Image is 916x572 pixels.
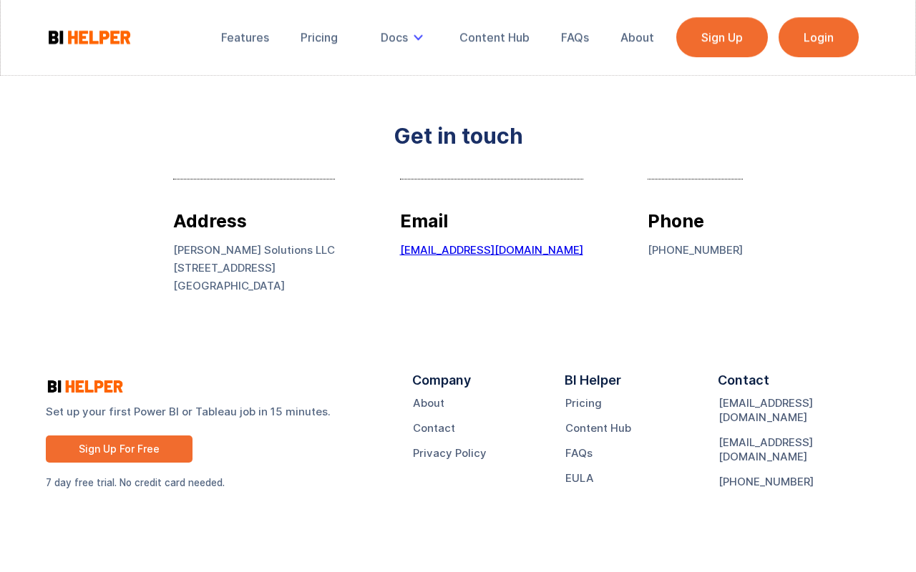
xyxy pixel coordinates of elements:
[400,243,583,257] a: [EMAIL_ADDRESS][DOMAIN_NAME]
[46,477,225,488] sub: 7 day free trial. No credit card needed.
[291,21,348,53] a: Pricing
[620,30,654,44] div: About
[565,446,593,460] a: FAQs
[413,421,455,435] a: Contact
[779,17,859,57] a: Login
[610,21,664,53] a: About
[718,373,769,396] div: Contact
[648,241,743,259] p: [PHONE_NUMBER]
[413,446,487,460] a: Privacy Policy
[46,404,384,419] strong: Set up your first Power BI or Tableau job in 15 minutes.
[173,210,247,232] strong: Address
[718,435,870,464] a: [EMAIL_ADDRESS][DOMAIN_NAME]
[394,129,523,143] strong: Get in touch
[449,21,540,53] a: Content Hub
[551,21,599,53] a: FAQs
[221,30,269,44] div: Features
[565,396,602,410] a: Pricing
[46,378,125,395] img: logo
[459,30,530,44] div: Content Hub
[565,421,631,435] a: Content Hub
[648,208,743,234] h2: Phone
[173,241,335,295] p: [PERSON_NAME] Solutions LLC [STREET_ADDRESS] [GEOGRAPHIC_DATA]
[561,30,589,44] div: FAQs
[381,30,408,44] div: Docs
[400,208,583,234] h2: Email
[400,241,583,259] p: ‍
[413,396,444,410] a: About
[211,21,279,53] a: Features
[718,396,870,425] a: [EMAIL_ADDRESS][DOMAIN_NAME]
[676,17,768,57] a: Sign Up
[565,471,594,485] a: EULA
[565,373,621,396] div: BI Helper
[371,21,438,53] div: Docs
[412,373,471,396] div: Company
[718,475,814,489] a: [PHONE_NUMBER]
[46,435,193,463] a: Sign Up For Free
[301,30,338,44] div: Pricing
